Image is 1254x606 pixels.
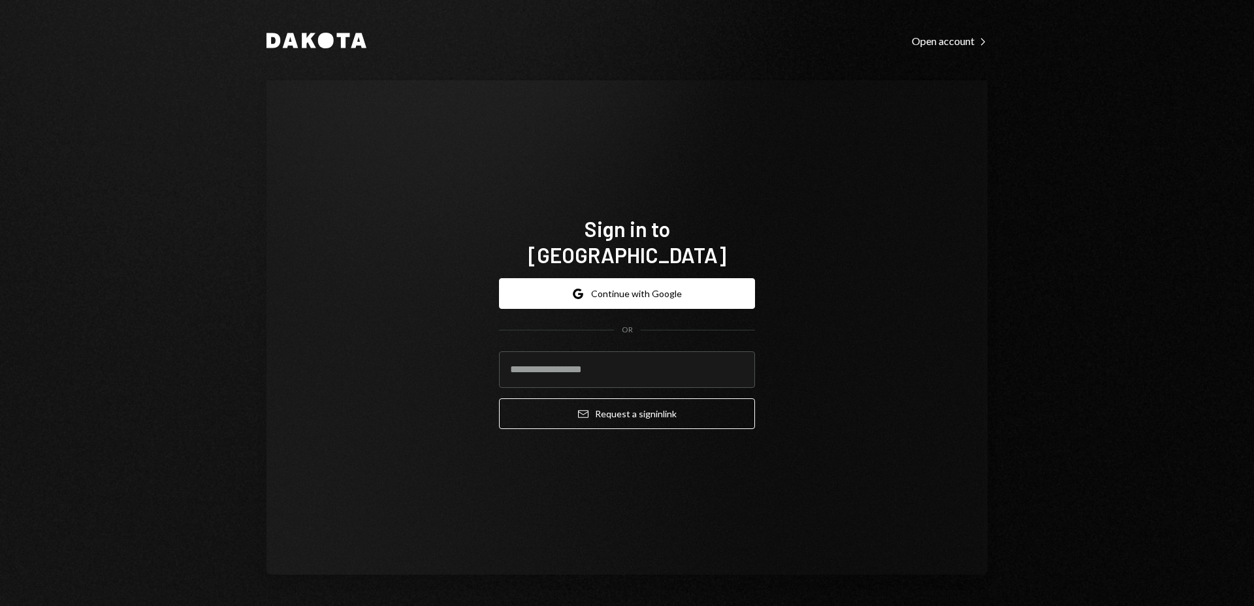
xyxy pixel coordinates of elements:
[499,398,755,429] button: Request a signinlink
[622,325,633,336] div: OR
[499,215,755,268] h1: Sign in to [GEOGRAPHIC_DATA]
[912,33,988,48] a: Open account
[912,35,988,48] div: Open account
[499,278,755,309] button: Continue with Google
